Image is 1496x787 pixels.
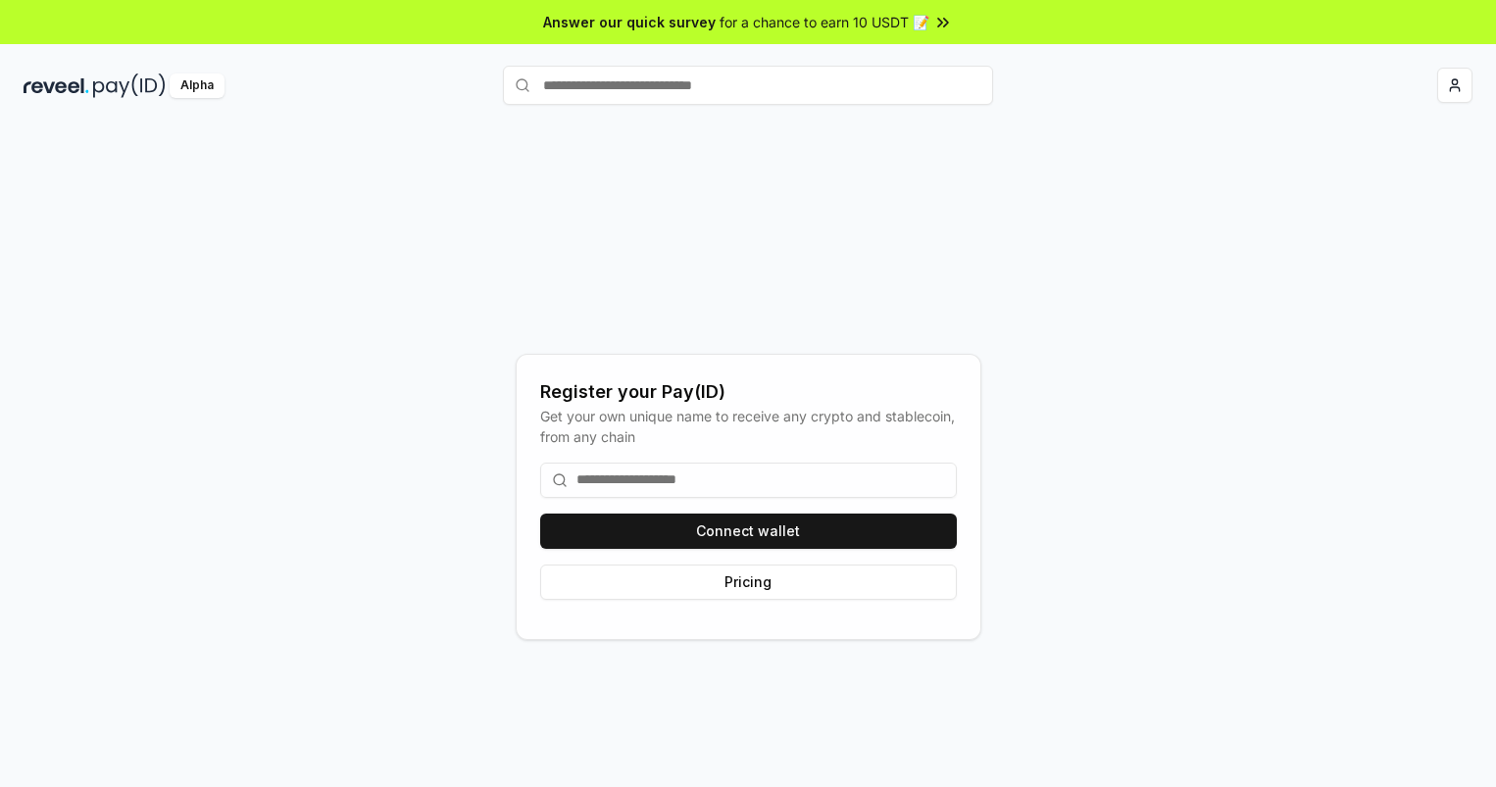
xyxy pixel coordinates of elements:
span: Answer our quick survey [543,12,716,32]
img: reveel_dark [24,74,89,98]
button: Connect wallet [540,514,957,549]
div: Alpha [170,74,224,98]
div: Register your Pay(ID) [540,378,957,406]
img: pay_id [93,74,166,98]
button: Pricing [540,565,957,600]
div: Get your own unique name to receive any crypto and stablecoin, from any chain [540,406,957,447]
span: for a chance to earn 10 USDT 📝 [720,12,929,32]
